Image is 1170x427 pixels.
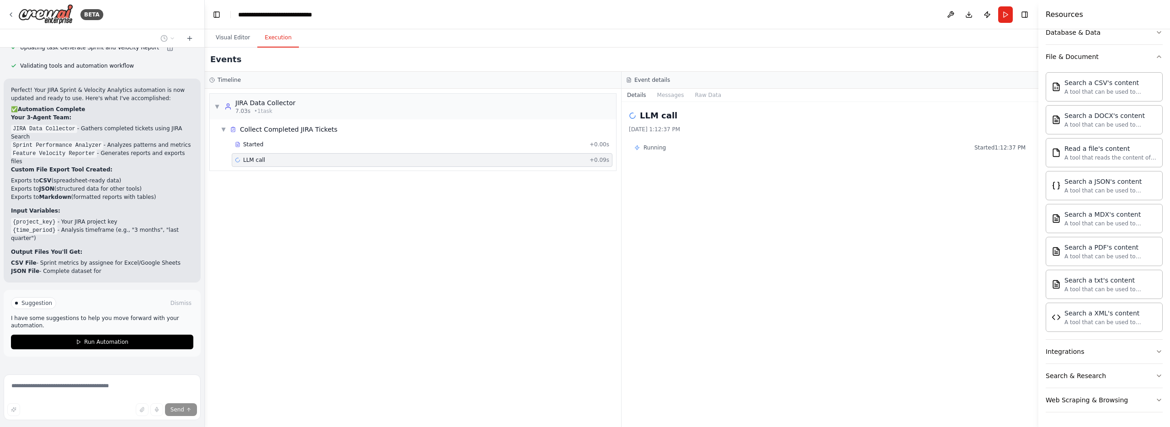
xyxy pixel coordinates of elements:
[1064,154,1157,161] div: A tool that reads the content of a file. To use this tool, provide a 'file_path' parameter with t...
[243,156,265,164] span: LLM call
[1046,9,1083,20] h4: Resources
[11,149,97,158] code: Feature Velocity Reporter
[1052,115,1061,124] img: DOCXSearchTool
[80,9,103,20] div: BETA
[974,144,1026,151] span: Started 1:12:37 PM
[208,28,257,48] button: Visual Editor
[11,218,58,226] code: {project_key}
[11,114,71,121] strong: Your 3-Agent Team:
[1064,187,1157,194] div: A tool that can be used to semantic search a query from a JSON's content.
[11,226,193,242] li: - Analysis timeframe (e.g., "3 months", "last quarter")
[39,194,71,200] strong: Markdown
[1064,276,1157,285] div: Search a txt's content
[84,338,128,346] span: Run Automation
[640,109,677,122] h2: LLM call
[254,107,272,115] span: • 1 task
[18,106,85,112] strong: Automation Complete
[11,268,39,274] strong: JSON File
[39,186,54,192] strong: JSON
[1052,313,1061,322] img: XMLSearchTool
[169,299,193,308] button: Dismiss
[235,98,296,107] div: JIRA Data Collector
[1046,21,1163,44] button: Database & Data
[214,103,220,110] span: ▼
[39,177,51,184] strong: CSV
[11,259,193,267] li: - Sprint metrics by assignee for Excel/Google Sheets
[257,28,299,48] button: Execution
[157,33,179,44] button: Switch to previous chat
[221,126,226,133] span: ▼
[1046,28,1101,37] div: Database & Data
[1052,148,1061,157] img: FileReadTool
[1046,69,1163,339] div: File & Document
[11,249,82,255] strong: Output Files You'll Get:
[1064,177,1157,186] div: Search a JSON's content
[1052,181,1061,190] img: JSONSearchTool
[1064,144,1157,153] div: Read a file's content
[1064,78,1157,87] div: Search a CSV's content
[1064,88,1157,96] div: A tool that can be used to semantic search a query from a CSV's content.
[235,107,250,115] span: 7.03s
[629,126,1031,133] div: [DATE] 1:12:37 PM
[7,403,20,416] button: Improve this prompt
[634,76,670,84] h3: Event details
[1064,121,1157,128] div: A tool that can be used to semantic search a query from a DOCX's content.
[11,105,193,113] h2: ✅
[1052,82,1061,91] img: CSVSearchTool
[1052,214,1061,223] img: MDXSearchTool
[1064,319,1157,326] div: A tool that can be used to semantic search a query from a XML's content.
[11,86,193,102] p: Perfect! Your JIRA Sprint & Velocity Analytics automation is now updated and ready to use. Here's...
[1046,395,1128,405] div: Web Scraping & Browsing
[11,166,112,173] strong: Custom File Export Tool Created:
[1052,280,1061,289] img: TXTSearchTool
[170,406,184,413] span: Send
[643,144,666,151] span: Running
[11,185,193,193] li: Exports to (structured data for other tools)
[1064,253,1157,260] div: A tool that can be used to semantic search a query from a PDF's content.
[1018,8,1031,21] button: Hide right sidebar
[1046,52,1099,61] div: File & Document
[1064,210,1157,219] div: Search a MDX's content
[1052,247,1061,256] img: PDFSearchTool
[21,299,52,307] span: Suggestion
[590,156,609,164] span: + 0.09s
[11,149,193,165] li: - Generates reports and exports files
[182,33,197,44] button: Start a new chat
[11,226,58,235] code: {time_period}
[1046,45,1163,69] button: File & Document
[218,76,241,84] h3: Timeline
[1046,347,1084,356] div: Integrations
[11,141,103,149] code: Sprint Performance Analyzer
[136,403,149,416] button: Upload files
[11,315,193,329] p: I have some suggestions to help you move forward with your automation.
[11,125,77,133] code: JIRA Data Collector
[11,260,37,266] strong: CSV File
[1064,286,1157,293] div: A tool that can be used to semantic search a query from a txt's content.
[11,176,193,185] li: Exports to (spreadsheet-ready data)
[11,193,193,201] li: Exports to (formatted reports with tables)
[1046,340,1163,363] button: Integrations
[11,218,193,226] li: - Your JIRA project key
[1064,309,1157,318] div: Search a XML's content
[652,89,690,101] button: Messages
[240,125,337,134] span: Collect Completed JIRA Tickets
[11,208,60,214] strong: Input Variables:
[590,141,609,148] span: + 0.00s
[11,267,193,275] li: - Complete dataset for
[243,141,263,148] span: Started
[1046,364,1163,388] button: Search & Research
[238,10,333,19] nav: breadcrumb
[210,8,223,21] button: Hide left sidebar
[689,89,727,101] button: Raw Data
[11,124,193,141] li: - Gathers completed tickets using JIRA Search
[20,62,134,69] span: Validating tools and automation workflow
[165,403,197,416] button: Send
[1064,220,1157,227] div: A tool that can be used to semantic search a query from a MDX's content.
[18,4,73,25] img: Logo
[1064,111,1157,120] div: Search a DOCX's content
[20,44,159,51] span: Updating task Generate Sprint and Velocity Report
[1046,371,1106,380] div: Search & Research
[1064,243,1157,252] div: Search a PDF's content
[11,335,193,349] button: Run Automation
[150,403,163,416] button: Click to speak your automation idea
